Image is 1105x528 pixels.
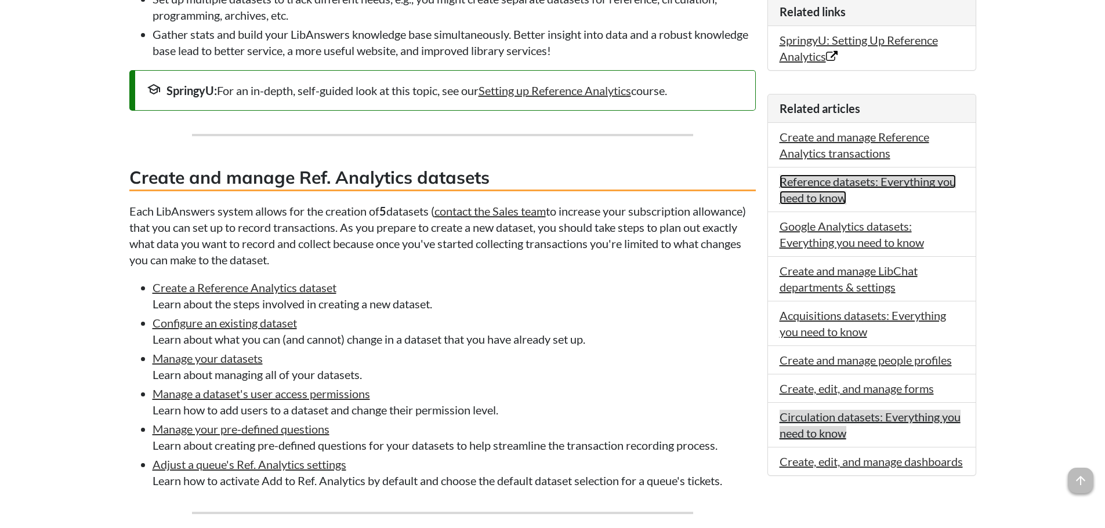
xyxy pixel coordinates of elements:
[780,174,956,205] a: Reference datasets: Everything you need to know
[153,457,346,471] a: Adjust a queue's Ref. Analytics settings
[153,421,756,453] li: Learn about creating pre-defined questions for your datasets to help streamline the transaction r...
[153,315,756,347] li: Learn about what you can (and cannot) change in a dataset that you have already set up.
[153,26,756,59] li: Gather stats and build your LibAnswers knowledge base simultaneously. Better insight into data an...
[780,410,961,440] a: Circulation datasets: Everything you need to know
[129,165,756,191] h3: Create and manage Ref. Analytics datasets
[153,422,329,436] a: Manage your pre-defined questions
[780,130,929,160] a: Create and manage Reference Analytics transactions
[153,279,756,312] li: Learn about the steps involved in creating a new dataset.
[1068,469,1093,483] a: arrow_upward
[780,5,846,19] span: Related links
[129,203,756,268] p: Each LibAnswers system allows for the creation of datasets ( to increase your subscription allowa...
[780,219,924,249] a: Google Analytics datasets: Everything you need to know
[153,385,756,418] li: Learn how to add users to a dataset and change their permission level.
[153,316,297,330] a: Configure an existing dataset
[780,308,946,338] a: Acquisitions datasets: Everything you need to know
[153,351,263,365] a: Manage your datasets
[780,264,918,294] a: Create and manage LibChat departments & settings
[153,456,756,489] li: Learn how to activate Add to Ref. Analytics by default and choose the default dataset selection f...
[780,381,934,395] a: Create, edit, and manage forms
[780,33,938,63] a: SpringyU: Setting Up Reference Analytics
[780,101,860,115] span: Related articles
[166,83,217,97] strong: SpringyU:
[147,82,744,99] div: For an in-depth, self-guided look at this topic, see our course.
[780,353,952,367] a: Create and manage people profiles
[379,204,386,218] strong: 5
[153,281,336,294] a: Create a Reference Analytics dataset
[434,204,546,218] a: contact the Sales team
[153,350,756,383] li: Learn about managing all of your datasets.
[153,387,370,400] a: Manage a dataset's user access permissions
[1068,468,1093,493] span: arrow_upward
[479,83,631,97] a: Setting up Reference Analytics
[147,82,161,96] span: school
[780,454,963,468] a: Create, edit, and manage dashboards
